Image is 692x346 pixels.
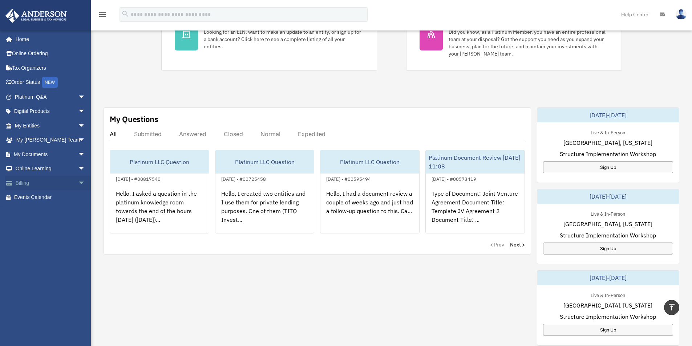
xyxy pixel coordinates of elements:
[98,10,107,19] i: menu
[78,147,93,162] span: arrow_drop_down
[215,183,314,240] div: Hello, I created two entities and I use them for private lending purposes. One of them (TITQ Inve...
[5,190,96,205] a: Events Calendar
[585,209,631,217] div: Live & In-Person
[406,5,622,71] a: My [PERSON_NAME] Team Did you know, as a Platinum Member, you have an entire professional team at...
[667,303,676,312] i: vertical_align_top
[426,183,525,240] div: Type of Document: Joint Venture Agreement Document Title: Template JV Agreement 2 Document Title:...
[426,175,482,182] div: [DATE] - #00573419
[121,10,129,18] i: search
[563,301,652,310] span: [GEOGRAPHIC_DATA], [US_STATE]
[5,118,96,133] a: My Entitiesarrow_drop_down
[78,133,93,148] span: arrow_drop_down
[298,130,325,138] div: Expedited
[664,300,679,315] a: vertical_align_top
[5,147,96,162] a: My Documentsarrow_drop_down
[537,270,679,285] div: [DATE]-[DATE]
[5,176,96,190] a: Billingarrow_drop_down
[560,231,656,240] span: Structure Implementation Workshop
[543,161,673,173] a: Sign Up
[585,128,631,136] div: Live & In-Person
[110,150,209,233] a: Platinum LLC Question[DATE] - #00817540Hello, I asked a question in the platinum knowledge room t...
[110,175,166,182] div: [DATE] - #00817540
[110,150,209,174] div: Platinum LLC Question
[426,150,525,174] div: Platinum Document Review [DATE] 11:08
[510,241,525,248] a: Next >
[5,46,96,61] a: Online Ordering
[320,183,419,240] div: Hello, I had a document review a couple of weeks ago and just had a follow-up question to this. C...
[537,189,679,204] div: [DATE]-[DATE]
[5,104,96,119] a: Digital Productsarrow_drop_down
[78,162,93,176] span: arrow_drop_down
[560,150,656,158] span: Structure Implementation Workshop
[320,175,377,182] div: [DATE] - #00595494
[560,312,656,321] span: Structure Implementation Workshop
[3,9,69,23] img: Anderson Advisors Platinum Portal
[320,150,420,233] a: Platinum LLC Question[DATE] - #00595494Hello, I had a document review a couple of weeks ago and j...
[563,220,652,228] span: [GEOGRAPHIC_DATA], [US_STATE]
[425,150,525,233] a: Platinum Document Review [DATE] 11:08[DATE] - #00573419Type of Document: Joint Venture Agreement ...
[260,130,280,138] div: Normal
[215,150,315,233] a: Platinum LLC Question[DATE] - #00725458Hello, I created two entities and I use them for private l...
[78,90,93,105] span: arrow_drop_down
[110,130,117,138] div: All
[161,5,377,71] a: My Entities Looking for an EIN, want to make an update to an entity, or sign up for a bank accoun...
[98,13,107,19] a: menu
[543,243,673,255] a: Sign Up
[449,28,608,57] div: Did you know, as a Platinum Member, you have an entire professional team at your disposal? Get th...
[78,176,93,191] span: arrow_drop_down
[5,61,96,75] a: Tax Organizers
[110,114,158,125] div: My Questions
[224,130,243,138] div: Closed
[320,150,419,174] div: Platinum LLC Question
[676,9,687,20] img: User Pic
[5,133,96,147] a: My [PERSON_NAME] Teamarrow_drop_down
[204,28,364,50] div: Looking for an EIN, want to make an update to an entity, or sign up for a bank account? Click her...
[78,104,93,119] span: arrow_drop_down
[537,108,679,122] div: [DATE]-[DATE]
[563,138,652,147] span: [GEOGRAPHIC_DATA], [US_STATE]
[110,183,209,240] div: Hello, I asked a question in the platinum knowledge room towards the end of the hours [DATE] ([DA...
[78,118,93,133] span: arrow_drop_down
[179,130,206,138] div: Answered
[5,32,93,46] a: Home
[215,175,272,182] div: [DATE] - #00725458
[5,162,96,176] a: Online Learningarrow_drop_down
[215,150,314,174] div: Platinum LLC Question
[5,90,96,104] a: Platinum Q&Aarrow_drop_down
[42,77,58,88] div: NEW
[585,291,631,298] div: Live & In-Person
[134,130,162,138] div: Submitted
[543,324,673,336] a: Sign Up
[5,75,96,90] a: Order StatusNEW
